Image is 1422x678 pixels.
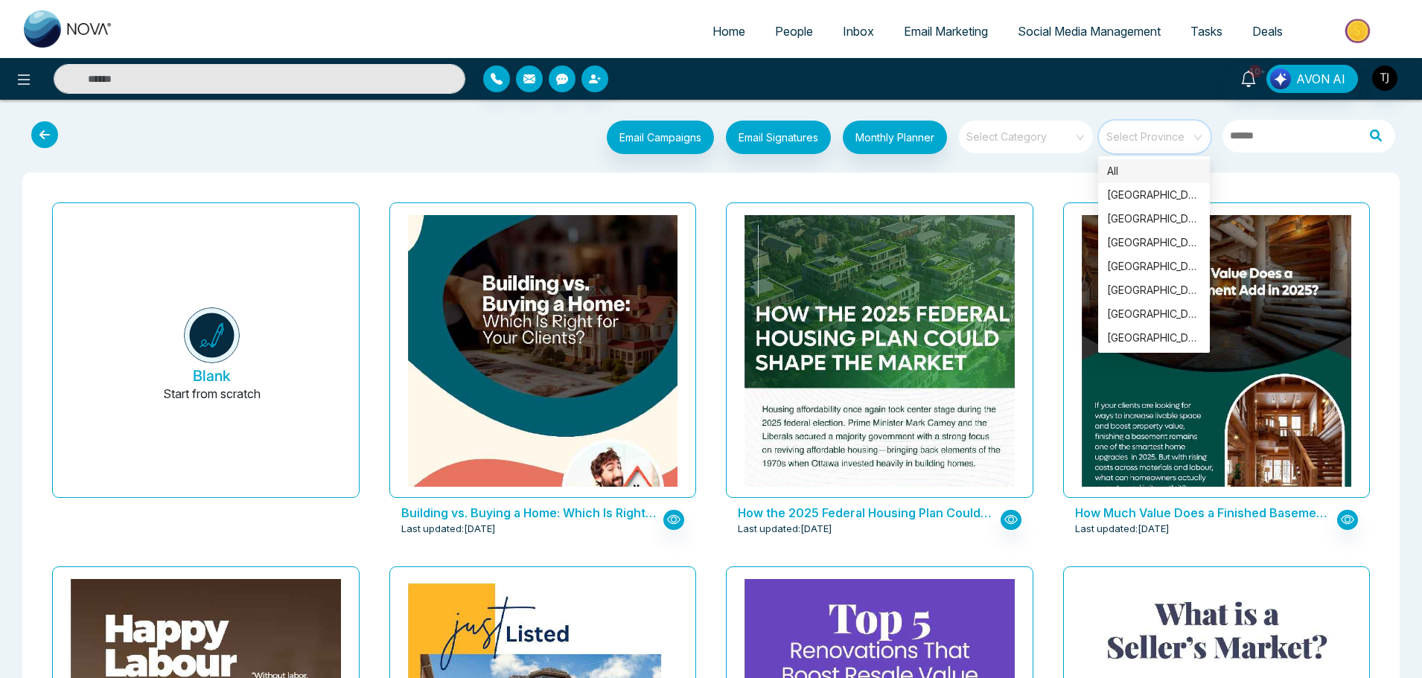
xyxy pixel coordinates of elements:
[1270,68,1291,89] img: Lead Flow
[1107,187,1201,203] div: [GEOGRAPHIC_DATA]
[1266,65,1358,93] button: AVON AI
[843,24,874,39] span: Inbox
[1305,14,1413,48] img: Market-place.gif
[1098,207,1210,231] div: British Columbia
[1098,255,1210,278] div: Manitoba
[760,17,828,45] a: People
[1098,159,1210,183] div: All
[726,121,831,154] button: Email Signatures
[163,385,261,420] p: Start from scratch
[24,10,113,48] img: Nova CRM Logo
[1371,627,1407,663] iframe: Intercom live chat
[904,24,988,39] span: Email Marketing
[1018,24,1161,39] span: Social Media Management
[1003,17,1176,45] a: Social Media Management
[1296,70,1345,88] span: AVON AI
[607,121,714,154] button: Email Campaigns
[1098,278,1210,302] div: Quebec
[193,367,231,385] h5: Blank
[1176,17,1237,45] a: Tasks
[714,121,831,158] a: Email Signatures
[401,522,496,537] span: Last updated: [DATE]
[1107,211,1201,227] div: [GEOGRAPHIC_DATA]
[775,24,813,39] span: People
[1107,234,1201,251] div: [GEOGRAPHIC_DATA]
[831,121,947,158] a: Monthly Planner
[1098,326,1210,350] div: Saskatchewan
[1107,306,1201,322] div: [GEOGRAPHIC_DATA]
[1231,65,1266,91] a: 10+
[401,504,656,522] p: Building vs. Buying a Home: Which Is Right for Your Clients?
[1107,163,1201,179] div: All
[828,17,889,45] a: Inbox
[1075,522,1170,537] span: Last updated: [DATE]
[1252,24,1283,39] span: Deals
[1190,24,1222,39] span: Tasks
[1372,65,1397,91] img: User Avatar
[1107,330,1201,346] div: [GEOGRAPHIC_DATA]
[1075,504,1330,522] p: How Much Value Does a Finished Basement Add in 2025?
[698,17,760,45] a: Home
[889,17,1003,45] a: Email Marketing
[1098,231,1210,255] div: Alberta
[595,129,714,144] a: Email Campaigns
[77,215,347,497] button: BlankStart from scratch
[738,522,832,537] span: Last updated: [DATE]
[184,307,240,363] img: novacrm
[1107,258,1201,275] div: [GEOGRAPHIC_DATA]
[1237,17,1298,45] a: Deals
[1107,282,1201,298] div: [GEOGRAPHIC_DATA]
[738,504,992,522] p: How the 2025 Federal Housing Plan Could Shape the Market
[843,121,947,154] button: Monthly Planner
[712,24,745,39] span: Home
[1098,302,1210,326] div: Manitoba
[1098,183,1210,207] div: Ontario
[1249,65,1262,78] span: 10+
